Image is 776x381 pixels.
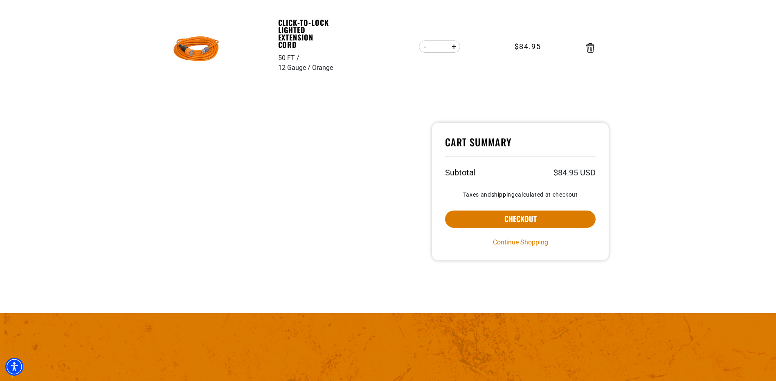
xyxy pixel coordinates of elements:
a: Continue Shopping [493,238,548,247]
img: orange [171,24,222,76]
input: Quantity for Click-to-Lock Lighted Extension Cord [432,40,448,54]
div: 50 FT [278,53,301,63]
a: shipping [491,191,515,198]
h3: Subtotal [445,168,476,177]
div: Accessibility Menu [5,358,23,376]
div: Orange [312,63,333,73]
small: Taxes and calculated at checkout [445,192,596,197]
button: Checkout [445,211,596,228]
p: $84.95 USD [553,168,596,177]
h4: Cart Summary [445,136,596,157]
div: 12 Gauge [278,63,312,73]
a: Click-to-Lock Lighted Extension Cord [278,19,335,48]
span: $84.95 [515,41,541,52]
a: Remove Click-to-Lock Lighted Extension Cord - 50 FT / 12 Gauge / Orange [586,45,594,51]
